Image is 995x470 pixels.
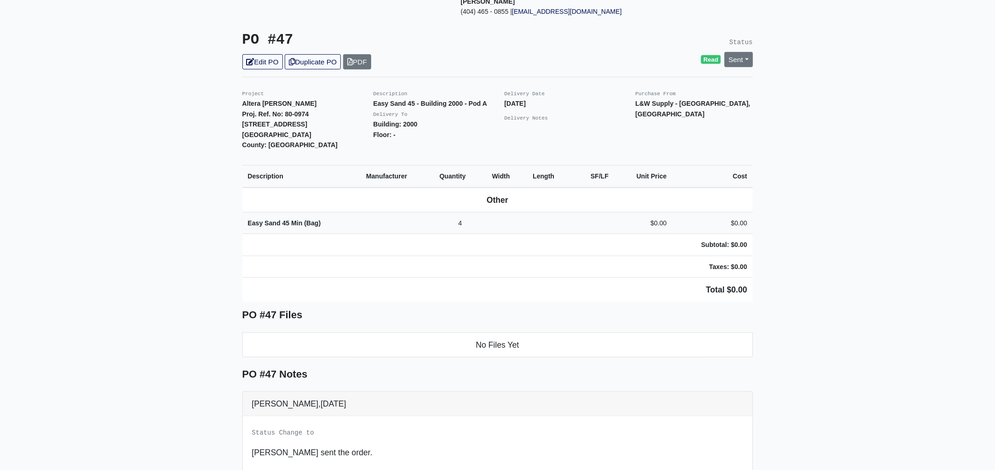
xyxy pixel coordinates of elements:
[242,141,338,149] strong: County: [GEOGRAPHIC_DATA]
[730,39,753,46] small: Status
[242,368,753,380] h5: PO #47 Notes
[487,195,508,205] b: Other
[248,219,321,227] strong: Easy Sand 45 Min (Bag)
[725,52,753,67] a: Sent
[701,55,721,64] span: Read
[434,165,486,187] th: Quantity
[673,256,753,278] td: Taxes: $0.00
[242,165,361,187] th: Description
[636,98,753,119] p: L&W Supply - [GEOGRAPHIC_DATA], [GEOGRAPHIC_DATA]
[242,32,491,49] h3: PO #47
[374,100,487,107] strong: Easy Sand 45 - Building 2000 - Pod A
[505,115,548,121] small: Delivery Notes
[361,165,434,187] th: Manufacturer
[673,165,753,187] th: Cost
[673,234,753,256] td: Subtotal: $0.00
[374,131,396,138] strong: Floor: -
[285,54,341,69] a: Duplicate PO
[252,448,373,457] span: [PERSON_NAME] sent the order.
[505,100,526,107] strong: [DATE]
[374,112,408,117] small: Delivery To
[252,429,314,436] small: Status Change to
[573,165,614,187] th: SF/LF
[242,120,308,128] strong: [STREET_ADDRESS]
[242,332,753,357] li: No Files Yet
[321,399,346,408] span: [DATE]
[243,392,753,416] div: [PERSON_NAME],
[242,54,283,69] a: Edit PO
[374,120,418,128] strong: Building: 2000
[512,8,622,15] a: [EMAIL_ADDRESS][DOMAIN_NAME]
[487,165,528,187] th: Width
[527,165,573,187] th: Length
[242,100,317,107] strong: Altera [PERSON_NAME]
[614,165,672,187] th: Unit Price
[242,131,311,138] strong: [GEOGRAPHIC_DATA]
[636,91,676,97] small: Purchase From
[614,212,672,234] td: $0.00
[343,54,371,69] a: PDF
[505,91,545,97] small: Delivery Date
[242,110,309,118] strong: Proj. Ref. No: 80-0974
[374,91,408,97] small: Description
[673,212,753,234] td: $0.00
[242,309,753,321] h5: PO #47 Files
[242,278,753,302] td: Total $0.00
[242,91,264,97] small: Project
[461,6,666,17] p: (404) 465 - 0855 |
[434,212,486,234] td: 4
